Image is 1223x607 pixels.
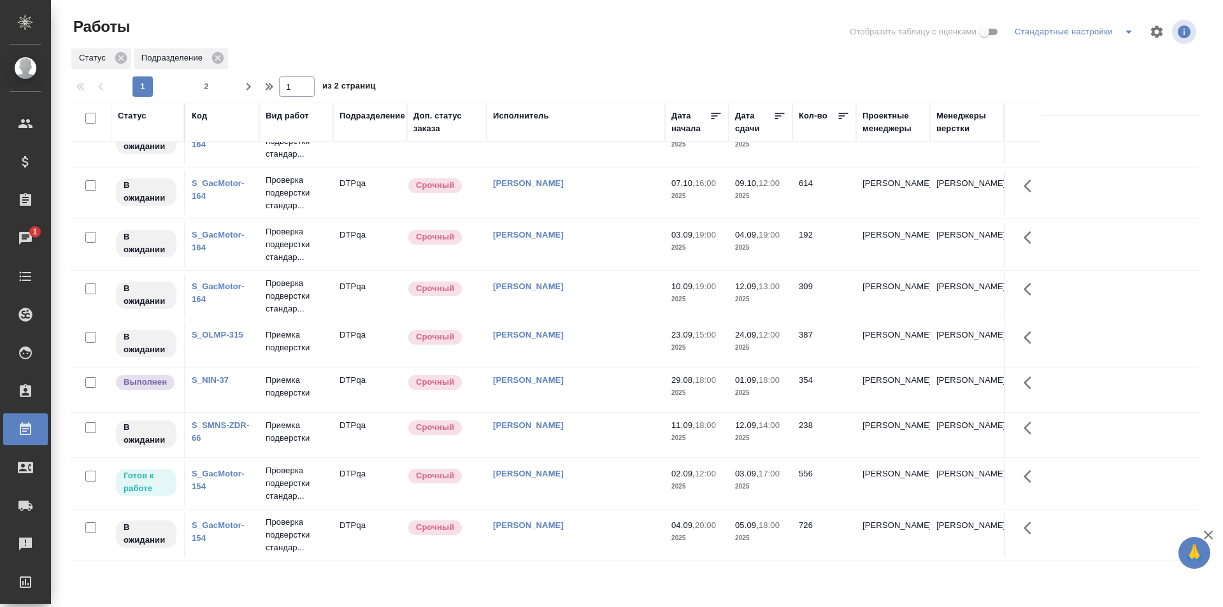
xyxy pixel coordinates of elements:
[671,469,695,478] p: 02.09,
[671,387,722,399] p: 2025
[936,419,998,432] p: [PERSON_NAME]
[671,480,722,493] p: 2025
[416,376,454,389] p: Срочный
[416,331,454,343] p: Срочный
[936,374,998,387] p: [PERSON_NAME]
[192,420,249,443] a: S_SMNS-ZDR-66
[735,520,759,530] p: 05.09,
[413,110,480,135] div: Доп. статус заказа
[936,110,998,135] div: Менеджеры верстки
[759,469,780,478] p: 17:00
[416,521,454,534] p: Срочный
[266,277,327,315] p: Проверка подверстки стандар...
[333,322,407,367] td: DTPqa
[735,480,786,493] p: 2025
[266,464,327,503] p: Проверка подверстки стандар...
[759,330,780,339] p: 12:00
[671,178,695,188] p: 07.10,
[124,231,169,256] p: В ожидании
[735,190,786,203] p: 2025
[671,241,722,254] p: 2025
[735,532,786,545] p: 2025
[856,368,930,412] td: [PERSON_NAME]
[118,110,147,122] div: Статус
[416,421,454,434] p: Срочный
[79,52,110,64] p: Статус
[671,230,695,239] p: 03.09,
[493,178,564,188] a: [PERSON_NAME]
[322,78,376,97] span: из 2 страниц
[333,222,407,267] td: DTPqa
[735,110,773,135] div: Дата сдачи
[124,421,169,446] p: В ожидании
[671,341,722,354] p: 2025
[115,419,178,449] div: Исполнитель назначен, приступать к работе пока рано
[695,469,716,478] p: 12:00
[792,274,856,318] td: 309
[493,420,564,430] a: [PERSON_NAME]
[1016,222,1047,253] button: Здесь прячутся важные кнопки
[695,375,716,385] p: 18:00
[124,376,167,389] p: Выполнен
[124,469,169,495] p: Готов к работе
[735,230,759,239] p: 04.09,
[493,110,549,122] div: Исполнитель
[416,282,454,295] p: Срочный
[192,375,229,385] a: S_NIN-37
[1016,274,1047,304] button: Здесь прячутся важные кнопки
[1016,461,1047,492] button: Здесь прячутся важные кнопки
[196,80,217,93] span: 2
[1016,413,1047,443] button: Здесь прячутся важные кнопки
[333,171,407,215] td: DTPqa
[192,110,207,122] div: Код
[1178,537,1210,569] button: 🙏
[792,513,856,557] td: 726
[936,177,998,190] p: [PERSON_NAME]
[759,420,780,430] p: 14:00
[936,229,998,241] p: [PERSON_NAME]
[266,225,327,264] p: Проверка подверстки стандар...
[856,322,930,367] td: [PERSON_NAME]
[936,329,998,341] p: [PERSON_NAME]
[671,293,722,306] p: 2025
[759,375,780,385] p: 18:00
[735,282,759,291] p: 12.09,
[124,331,169,356] p: В ожидании
[671,520,695,530] p: 04.09,
[70,17,130,37] span: Работы
[671,190,722,203] p: 2025
[735,178,759,188] p: 09.10,
[192,520,244,543] a: S_GacMotor-154
[735,293,786,306] p: 2025
[759,230,780,239] p: 19:00
[850,25,976,38] span: Отобразить таблицу с оценками
[695,520,716,530] p: 20:00
[493,520,564,530] a: [PERSON_NAME]
[333,274,407,318] td: DTPqa
[333,461,407,506] td: DTPqa
[124,521,169,546] p: В ожидании
[856,513,930,557] td: [PERSON_NAME]
[493,469,564,478] a: [PERSON_NAME]
[141,52,207,64] p: Подразделение
[671,420,695,430] p: 11.09,
[192,330,243,339] a: S_OLMP-315
[493,330,564,339] a: [PERSON_NAME]
[115,468,178,497] div: Исполнитель может приступить к работе
[115,519,178,549] div: Исполнитель назначен, приступать к работе пока рано
[759,520,780,530] p: 18:00
[196,76,217,97] button: 2
[792,322,856,367] td: 387
[333,413,407,457] td: DTPqa
[862,110,924,135] div: Проектные менеджеры
[493,375,564,385] a: [PERSON_NAME]
[735,469,759,478] p: 03.09,
[25,225,45,238] span: 1
[266,329,327,354] p: Приемка подверстки
[759,282,780,291] p: 13:00
[3,222,48,254] a: 1
[333,368,407,412] td: DTPqa
[735,432,786,445] p: 2025
[856,413,930,457] td: [PERSON_NAME]
[192,469,244,491] a: S_GacMotor-154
